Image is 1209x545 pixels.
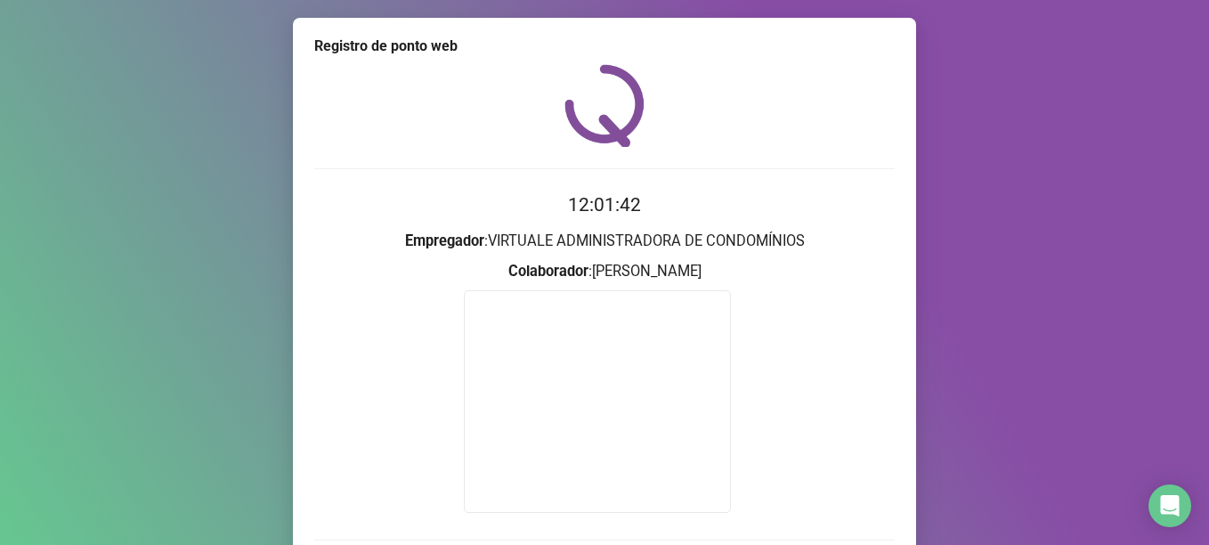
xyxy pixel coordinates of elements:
[314,230,895,253] h3: : VIRTUALE ADMINISTRADORA DE CONDOMÍNIOS
[405,232,484,249] strong: Empregador
[314,36,895,57] div: Registro de ponto web
[314,260,895,283] h3: : [PERSON_NAME]
[564,64,645,147] img: QRPoint
[568,194,641,216] time: 12:01:42
[508,263,588,280] strong: Colaborador
[1148,484,1191,527] div: Open Intercom Messenger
